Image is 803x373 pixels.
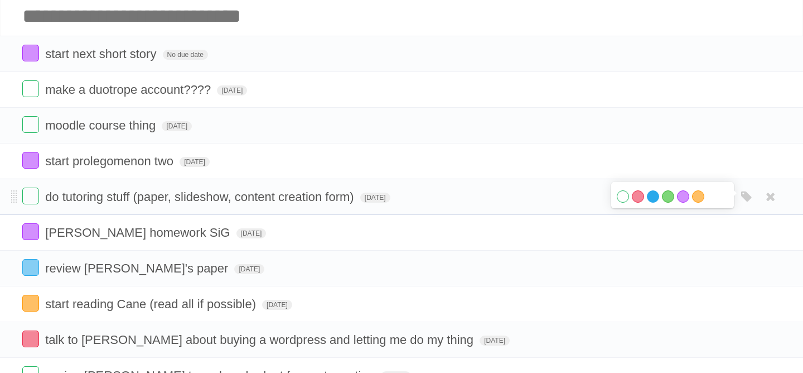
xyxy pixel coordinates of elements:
[162,121,192,131] span: [DATE]
[22,80,39,97] label: Done
[180,157,210,167] span: [DATE]
[45,297,259,311] span: start reading Cane (read all if possible)
[45,154,176,168] span: start prolegomenon two
[632,190,644,203] label: Red
[262,300,292,310] span: [DATE]
[22,331,39,347] label: Done
[45,261,231,275] span: review [PERSON_NAME]'s paper
[234,264,264,274] span: [DATE]
[677,190,689,203] label: Purple
[22,295,39,312] label: Done
[45,190,357,204] span: do tutoring stuff (paper, slideshow, content creation form)
[647,190,659,203] label: Blue
[163,50,208,60] span: No due date
[45,118,158,132] span: moodle course thing
[22,152,39,169] label: Done
[662,190,674,203] label: Green
[360,193,390,203] span: [DATE]
[480,336,510,346] span: [DATE]
[22,259,39,276] label: Done
[22,116,39,133] label: Done
[45,333,476,347] span: talk to [PERSON_NAME] about buying a wordpress and letting me do my thing
[45,47,159,61] span: start next short story
[692,190,704,203] label: Orange
[617,190,629,203] label: White
[236,228,267,238] span: [DATE]
[22,223,39,240] label: Done
[217,85,247,95] span: [DATE]
[45,83,214,97] span: make a duotrope account????
[22,45,39,61] label: Done
[22,188,39,204] label: Done
[45,226,233,240] span: [PERSON_NAME] homework SiG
